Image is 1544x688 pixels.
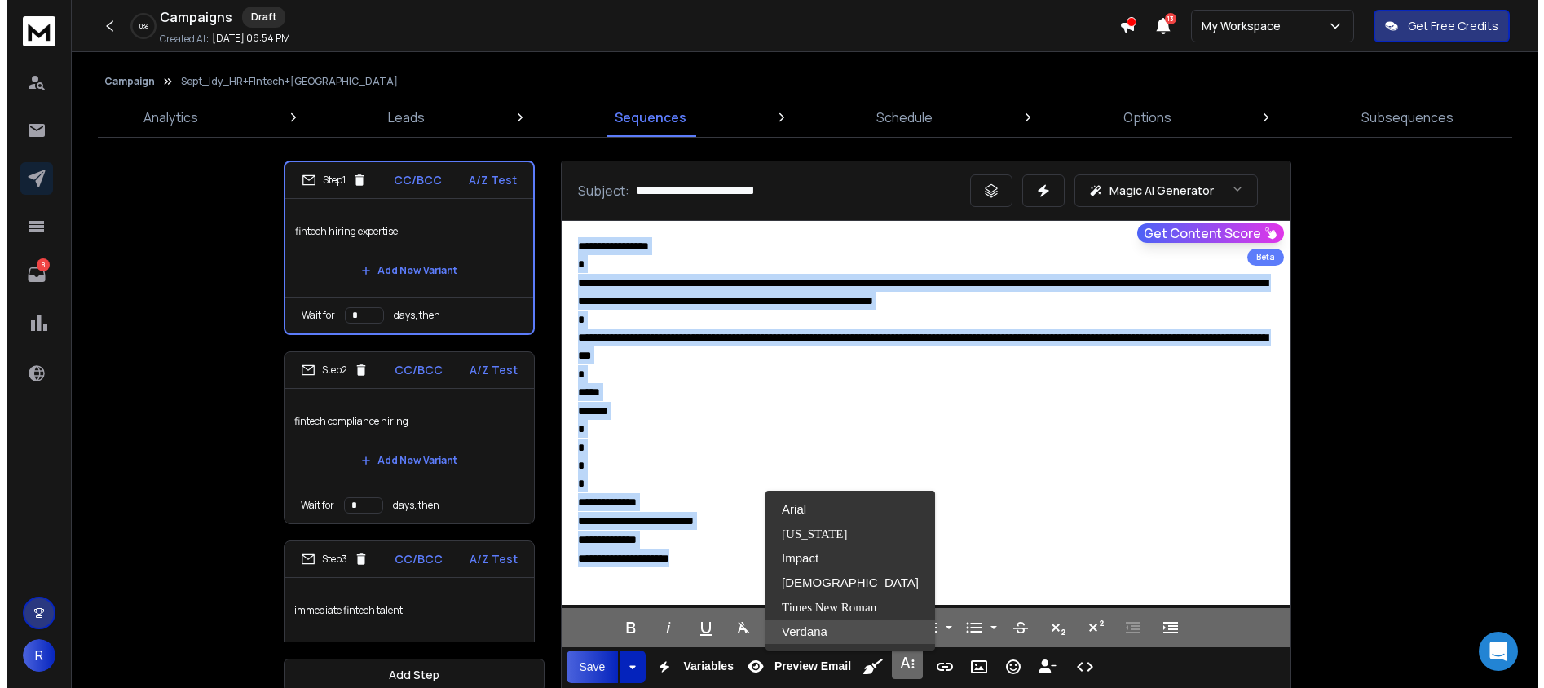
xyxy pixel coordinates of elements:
p: fintech hiring expertise [289,209,517,254]
a: Sequences [598,98,690,137]
a: Arial [759,497,929,522]
button: Unordered List [981,611,994,644]
a: Tahoma [759,571,929,595]
p: Get Free Credits [1401,18,1492,34]
p: [DATE] 06:54 PM [205,32,284,45]
p: days, then [386,499,433,512]
button: Unordered List [952,611,983,644]
p: Wait for [294,499,328,512]
a: Options [1107,98,1175,137]
p: immediate fintech talent [288,588,518,633]
div: Step 1 [295,173,360,187]
h1: Campaigns [153,7,226,27]
button: Insert Link (⌘K) [923,651,954,683]
button: Add New Variant [342,254,464,287]
li: Step3CC/BCCA/Z Testimmediate fintech talentAdd New Variant [277,540,528,677]
div: Draft [236,7,279,28]
p: Created At: [153,33,202,46]
button: Decrease Indent (⌘[) [1111,611,1142,644]
p: Options [1117,108,1165,127]
a: 8 [14,258,46,291]
p: Analytics [137,108,192,127]
button: Italic (⌘I) [646,611,677,644]
p: Magic AI Generator [1103,183,1207,199]
button: Ordered List [936,611,949,644]
p: Leads [382,108,418,127]
button: Insert Image (⌘P) [957,651,988,683]
a: Impact [759,546,929,571]
p: A/Z Test [463,551,511,567]
img: logo [16,16,49,46]
a: Leads [372,98,428,137]
button: Insert Unsubscribe Link [1026,651,1057,683]
p: 0 % [133,21,142,31]
button: Strikethrough (⌘S) [999,611,1030,644]
div: Step 2 [294,363,362,377]
p: CC/BCC [388,551,436,567]
div: Step 3 [294,552,362,567]
p: CC/BCC [388,362,436,378]
p: Schedule [870,108,926,127]
button: Get Free Credits [1367,10,1503,42]
p: Sept_Idy_HR+FIntech+[GEOGRAPHIC_DATA] [174,75,391,88]
button: Emoticons [991,651,1022,683]
p: CC/BCC [387,172,435,188]
p: A/Z Test [462,172,510,188]
a: Analytics [127,98,201,137]
button: Magic AI Generator [1068,174,1251,207]
p: days, then [387,309,434,322]
a: Times New Roman [759,595,929,620]
p: Sequences [608,108,680,127]
button: Get Content Score [1131,223,1277,243]
a: Georgia [759,522,929,546]
span: 13 [1158,13,1170,24]
button: Add New Variant [342,633,464,666]
p: fintech compliance hiring [288,399,518,444]
button: Campaign [98,75,148,88]
p: A/Z Test [463,362,511,378]
button: Code View [1063,651,1094,683]
button: Preview Email [734,651,848,683]
button: Superscript [1074,611,1105,644]
button: Save [560,651,612,683]
button: Underline (⌘U) [684,611,715,644]
p: My Workspace [1195,18,1281,34]
span: Preview Email [765,659,848,673]
a: Schedule [860,98,936,137]
button: Add New Variant [342,444,464,477]
a: Verdana [759,620,929,644]
a: Subsequences [1345,98,1457,137]
div: Open Intercom Messenger [1472,632,1511,671]
button: R [16,639,49,672]
button: Increase Indent (⌘]) [1149,611,1180,644]
button: Subscript [1036,611,1067,644]
p: 8 [30,258,43,271]
li: Step1CC/BCCA/Z Testfintech hiring expertiseAdd New VariantWait fordays, then [277,161,528,335]
span: Variables [673,659,730,673]
button: Variables [642,651,730,683]
p: Subject: [571,181,623,201]
div: Beta [1241,249,1277,266]
li: Step2CC/BCCA/Z Testfintech compliance hiringAdd New VariantWait fordays, then [277,351,528,524]
button: Bold (⌘B) [609,611,640,644]
p: Subsequences [1355,108,1447,127]
p: Wait for [295,309,329,322]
